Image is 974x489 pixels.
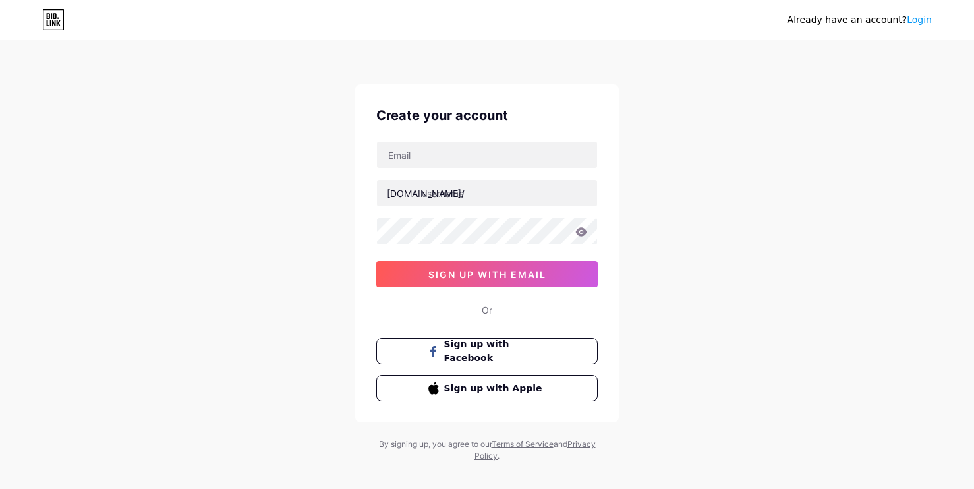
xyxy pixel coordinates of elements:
span: sign up with email [428,269,546,280]
button: sign up with email [376,261,598,287]
input: Email [377,142,597,168]
span: Sign up with Apple [444,382,546,395]
button: Sign up with Apple [376,375,598,401]
div: Create your account [376,105,598,125]
button: Sign up with Facebook [376,338,598,364]
div: By signing up, you agree to our and . [375,438,599,462]
div: Already have an account? [788,13,932,27]
a: Terms of Service [492,439,554,449]
div: [DOMAIN_NAME]/ [387,187,465,200]
span: Sign up with Facebook [444,337,546,365]
a: Login [907,14,932,25]
input: username [377,180,597,206]
div: Or [482,303,492,317]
